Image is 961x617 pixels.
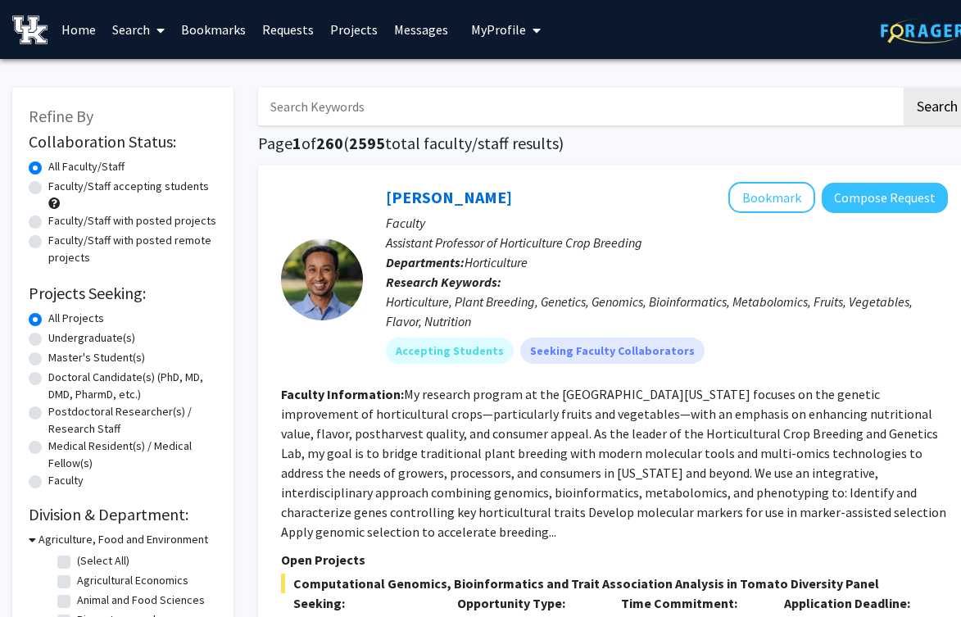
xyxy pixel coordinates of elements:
[48,438,217,472] label: Medical Resident(s) / Medical Fellow(s)
[386,213,948,233] p: Faculty
[258,88,901,125] input: Search Keywords
[520,338,705,364] mat-chip: Seeking Faculty Collaborators
[254,1,322,58] a: Requests
[386,187,512,207] a: [PERSON_NAME]
[293,593,433,613] p: Seeking:
[281,574,948,593] span: Computational Genomics, Bioinformatics and Trait Association Analysis in Tomato Diversity Panel
[784,593,923,613] p: Application Deadline:
[48,310,104,327] label: All Projects
[77,592,205,609] label: Animal and Food Sciences
[29,505,217,524] h2: Division & Department:
[48,329,135,347] label: Undergraduate(s)
[822,183,948,213] button: Compose Request to Manoj Sapkota
[48,349,145,366] label: Master's Student(s)
[48,212,216,229] label: Faculty/Staff with posted projects
[29,106,93,126] span: Refine By
[471,21,526,38] span: My Profile
[457,593,596,613] p: Opportunity Type:
[386,254,465,270] b: Departments:
[48,403,217,438] label: Postdoctoral Researcher(s) / Research Staff
[386,1,456,58] a: Messages
[104,1,173,58] a: Search
[173,1,254,58] a: Bookmarks
[48,232,217,266] label: Faculty/Staff with posted remote projects
[728,182,815,213] button: Add Manoj Sapkota to Bookmarks
[39,531,208,548] h3: Agriculture, Food and Environment
[48,158,125,175] label: All Faculty/Staff
[386,274,501,290] b: Research Keywords:
[621,593,760,613] p: Time Commitment:
[281,550,948,569] p: Open Projects
[77,572,188,589] label: Agricultural Economics
[48,369,217,403] label: Doctoral Candidate(s) (PhD, MD, DMD, PharmD, etc.)
[12,16,48,44] img: University of Kentucky Logo
[29,132,217,152] h2: Collaboration Status:
[386,292,948,331] div: Horticulture, Plant Breeding, Genetics, Genomics, Bioinformatics, Metabolomics, Fruits, Vegetable...
[316,133,343,153] span: 260
[281,386,946,540] fg-read-more: My research program at the [GEOGRAPHIC_DATA][US_STATE] focuses on the genetic improvement of hort...
[48,178,209,195] label: Faculty/Staff accepting students
[48,472,84,489] label: Faculty
[53,1,104,58] a: Home
[12,543,70,605] iframe: Chat
[29,284,217,303] h2: Projects Seeking:
[465,254,528,270] span: Horticulture
[322,1,386,58] a: Projects
[349,133,385,153] span: 2595
[386,233,948,252] p: Assistant Professor of Horticulture Crop Breeding
[386,338,514,364] mat-chip: Accepting Students
[292,133,301,153] span: 1
[281,386,404,402] b: Faculty Information:
[77,552,129,569] label: (Select All)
